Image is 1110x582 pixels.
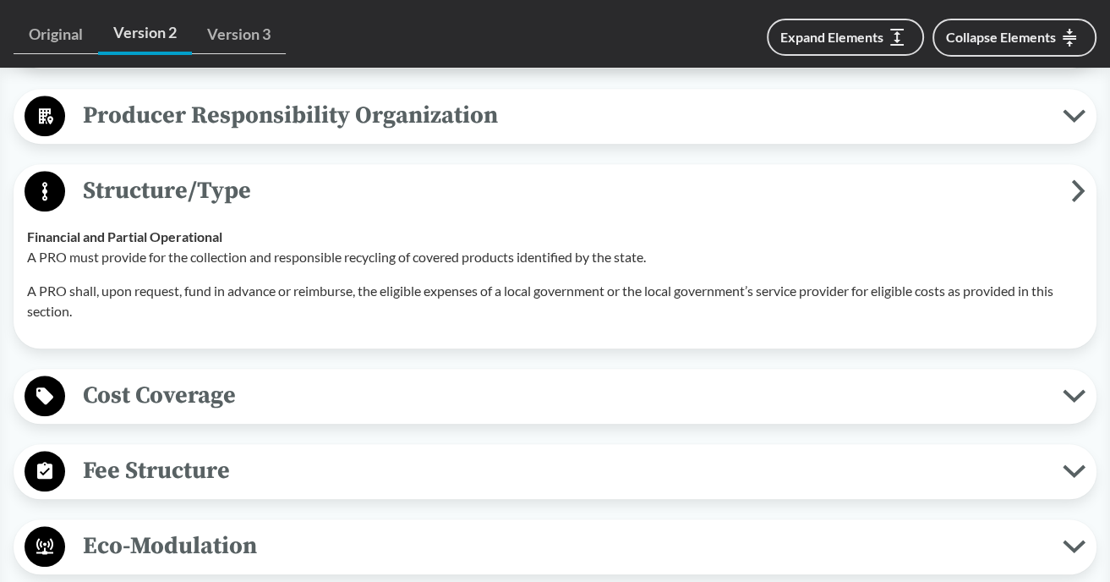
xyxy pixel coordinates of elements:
span: Eco-Modulation [65,527,1063,565]
a: Version 3 [192,15,286,54]
a: Version 2 [98,14,192,55]
span: Producer Responsibility Organization [65,96,1063,135]
span: Fee Structure [65,452,1063,490]
button: Producer Responsibility Organization [19,95,1091,138]
strong: Financial and Partial Operational [27,228,222,244]
button: Structure/Type [19,170,1091,213]
a: Original [14,15,98,54]
p: A PRO shall, upon request, fund in advance or reimburse, the eligible expenses of a local governm... [27,281,1083,321]
p: A PRO must provide for the collection and responsible recycling of covered products identified by... [27,247,1083,267]
button: Fee Structure [19,450,1091,493]
button: Collapse Elements [932,19,1096,57]
span: Structure/Type [65,172,1071,210]
button: Eco-Modulation [19,525,1091,568]
span: Cost Coverage [65,376,1063,415]
button: Cost Coverage [19,375,1091,418]
button: Expand Elements [767,19,924,56]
